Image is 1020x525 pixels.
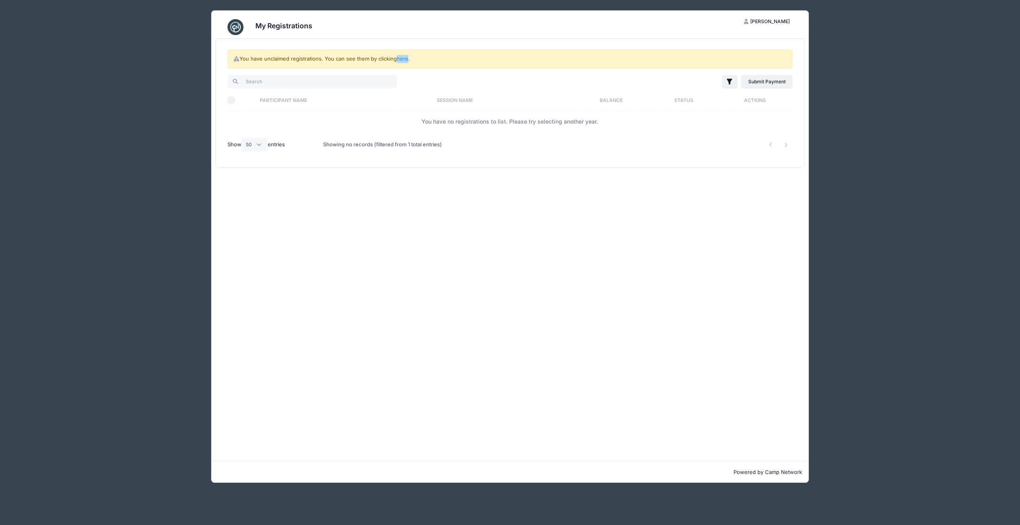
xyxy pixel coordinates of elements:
th: Participant Name: activate to sort column ascending [256,90,433,111]
a: Submit Payment [741,75,792,88]
select: Showentries [241,138,268,151]
img: CampNetwork [228,19,243,35]
div: You have unclaimed registrations. You can see them by clicking . [228,49,792,69]
th: Status: activate to sort column ascending [651,90,717,111]
button: [PERSON_NAME] [737,15,797,28]
a: here [397,55,408,62]
h3: My Registrations [255,22,312,30]
td: You have no registrations to list. Please try selecting another year. [228,111,792,132]
input: Search [228,75,397,88]
p: Powered by Camp Network [218,468,802,476]
th: Balance: activate to sort column ascending [571,90,651,111]
th: Session Name: activate to sort column ascending [433,90,571,111]
div: Showing no records (filtered from 1 total entries) [323,136,442,154]
th: Select All [228,90,256,111]
label: Show entries [228,138,285,151]
th: Actions: activate to sort column ascending [717,90,792,111]
span: [PERSON_NAME] [750,18,790,24]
